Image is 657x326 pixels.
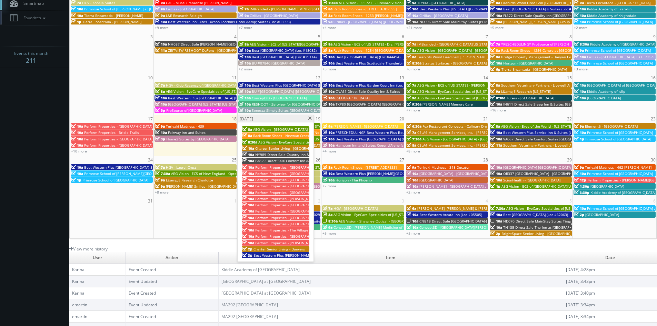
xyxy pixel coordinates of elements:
a: +8 more [406,149,420,154]
span: 10a [155,19,167,24]
span: Primrose School of [GEOGRAPHIC_DATA] [587,61,653,66]
span: 8a [323,165,332,170]
span: Best Western Plus Scottsdale Thunderbird Suites (Loc #03156) [336,61,440,66]
span: 9a [323,124,332,129]
span: 10a [490,7,502,11]
span: ND096 Direct Sale MainStay Suites [PERSON_NAME] [419,19,506,24]
span: Horizon - [GEOGRAPHIC_DATA] [503,61,553,66]
span: iMBranded - [GEOGRAPHIC_DATA][US_STATE] Toyota [417,42,503,47]
span: 12p [574,178,586,182]
span: Primrose School of [GEOGRAPHIC_DATA] [587,130,653,135]
span: 10a [155,102,167,107]
span: NH087 Direct Sale [PERSON_NAME][GEOGRAPHIC_DATA], Ascend Hotel Collection [168,42,303,47]
span: Best [GEOGRAPHIC_DATA] (Loc #39114) [252,55,317,59]
span: VA067 Direct Sale Comfort Suites [GEOGRAPHIC_DATA] [503,137,593,141]
span: 8:30a [242,140,257,145]
span: AEG Vision - EyeCare Specialties of [US_STATE] - In Focus Vision Center [334,212,450,217]
span: 9a [239,13,249,18]
span: Rack Room Shoes - [STREET_ADDRESS] [334,7,397,11]
span: Rack Room Shoes - 1256 Centre at [GEOGRAPHIC_DATA] [501,48,593,53]
span: 10a [323,137,335,141]
span: 7a [407,42,416,47]
span: 10a [574,96,586,100]
span: 10a [574,61,586,66]
span: AEG Vision - ECS of [GEOGRAPHIC_DATA][US_STATE] - North Garland Vision (Headshot Only) [501,184,651,189]
span: 9a [155,7,165,11]
span: 6a [407,206,416,211]
span: Best Western Plus Service Inn & Suites (Loc #61094) WHITE GLOVE [503,130,614,135]
span: 9a [407,165,416,170]
span: 1p [490,184,500,189]
span: 10a [574,206,586,211]
span: 9a [490,55,500,59]
span: ZEITVIEW RESHOOT DuPont - [GEOGRAPHIC_DATA], [GEOGRAPHIC_DATA] [168,48,287,53]
span: 8a [407,89,416,94]
span: Cirillas - [GEOGRAPHIC_DATA] ([GEOGRAPHIC_DATA]) [334,19,419,24]
span: Primrose School of [GEOGRAPHIC_DATA] [587,19,653,24]
span: 10a [407,178,418,182]
a: +2 more [239,67,252,71]
span: [GEOGRAPHIC_DATA] [590,184,624,189]
span: 10a [490,13,502,18]
span: 10a [242,146,254,151]
span: 10a [323,96,335,100]
span: Perform Properties - [PERSON_NAME][GEOGRAPHIC_DATA] [255,196,351,201]
span: Home2 Suites by [GEOGRAPHIC_DATA] [166,137,229,141]
span: 10a [574,13,586,18]
span: Best Western Plus [US_STATE][GEOGRAPHIC_DATA] [GEOGRAPHIC_DATA] (Loc #37096) [419,7,560,11]
span: 10a [490,171,502,176]
span: Bridge Property Management - Banyan Everton [501,55,580,59]
span: Best Western Plus Garden Court Inn (Loc #05224) [336,83,418,88]
span: BU #[GEOGRAPHIC_DATA] ([GEOGRAPHIC_DATA]) [252,89,331,94]
span: Best [GEOGRAPHIC_DATA] & Suites (Loc #37117) [503,7,583,11]
span: 7:30a [490,206,505,211]
span: AEG Vision - [GEOGRAPHIC_DATA] – [US_STATE][GEOGRAPHIC_DATA]. ([GEOGRAPHIC_DATA]) [253,127,401,132]
span: 6p [490,67,500,72]
span: AEG Vision - ECS of [US_STATE][GEOGRAPHIC_DATA] [250,42,334,47]
span: 8a [242,127,252,132]
span: 10a [242,158,254,163]
span: 9a [155,184,165,189]
span: 9a [323,19,332,24]
span: Primrose School of [GEOGRAPHIC_DATA] [585,137,651,141]
span: Cirillas - [GEOGRAPHIC_DATA] [419,13,468,18]
span: Horizon - The Phoenix [336,178,372,182]
span: Cirillas - [GEOGRAPHIC_DATA] [166,7,214,11]
span: HGV - Kohala Suites [82,0,115,5]
a: +8 more [155,190,169,195]
span: 10a [490,178,502,182]
span: 10a [155,42,167,47]
span: Primrose School of [PERSON_NAME] at [GEOGRAPHIC_DATA] [84,7,183,11]
span: 10a [323,61,335,66]
span: Tierra Encantada - [PERSON_NAME] [82,19,141,24]
span: [PERSON_NAME] - [GEOGRAPHIC_DATA] at Heritage [419,184,504,189]
a: +2 more [574,25,588,30]
span: Tierra Encantada - [GEOGRAPHIC_DATA] [501,67,567,72]
span: Firebirds Wood Fired Grill [PERSON_NAME] [417,55,488,59]
span: Teriyaki Madness - 318 Decatur [417,165,470,170]
span: 10a [71,143,83,148]
span: Tutera - [GEOGRAPHIC_DATA] [417,0,465,5]
span: Perform Properties - [GEOGRAPHIC_DATA] [255,177,323,182]
span: [PERSON_NAME], [PERSON_NAME] & [PERSON_NAME], LLC - [GEOGRAPHIC_DATA] [417,206,550,211]
span: 9a [155,124,165,129]
span: 8a [323,48,332,53]
span: 10a [242,202,254,207]
span: 9:30a [490,96,505,100]
span: 8a [323,7,332,11]
span: 7a [239,7,249,11]
span: Primrose School of [GEOGRAPHIC_DATA] [587,171,653,176]
span: 1:30p [574,184,589,189]
span: 10a [239,83,251,88]
span: Primrose School of [PERSON_NAME][GEOGRAPHIC_DATA] [84,171,177,176]
span: FL572 Direct Sale Quality Inn [GEOGRAPHIC_DATA] North I-75 [503,13,604,18]
a: +5 more [322,67,336,71]
a: +4 more [322,25,336,30]
span: 10a [242,152,254,157]
span: [PERSON_NAME] [PERSON_NAME] Group - [GEOGRAPHIC_DATA] - [STREET_ADDRESS] [503,19,641,24]
span: AEG Vision - EyeCare Specialties of [US_STATE] – [PERSON_NAME] Vision [506,206,625,211]
span: PA829 Direct Sale Comfort Inn & Suites Amish Country [255,158,345,163]
span: Perform Properties - [GEOGRAPHIC_DATA] [255,209,323,214]
span: 9a [155,178,165,182]
span: AEG Vision - EyeCare Specialties of [US_STATE][PERSON_NAME] Eyecare Associates [258,140,395,145]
